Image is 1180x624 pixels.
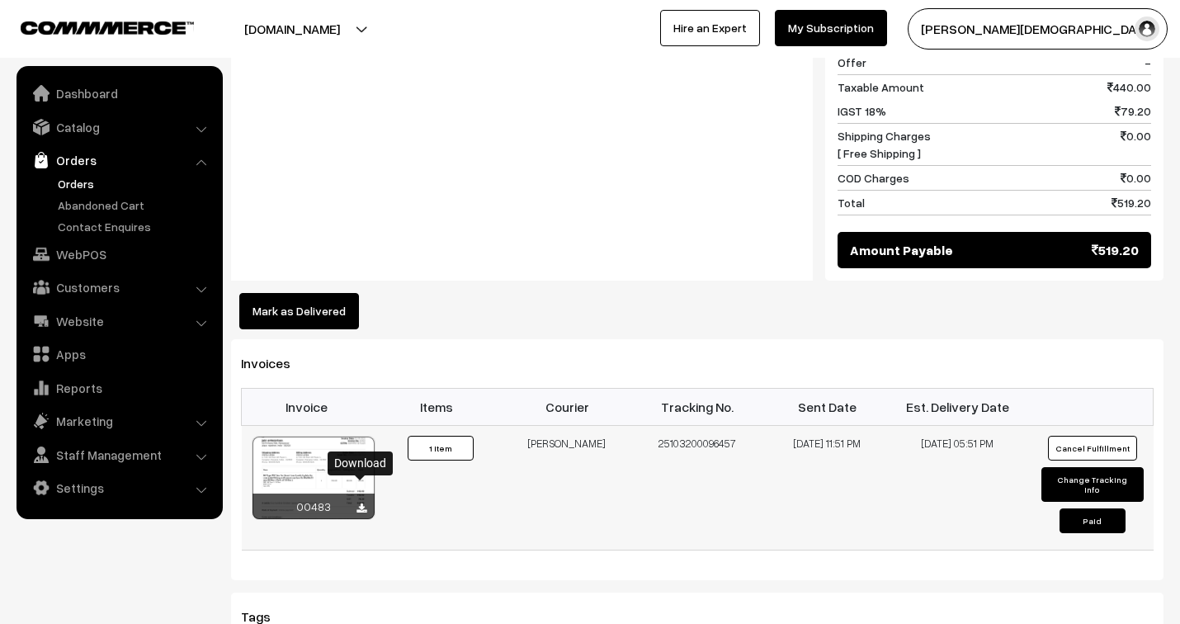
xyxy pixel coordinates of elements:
[762,425,893,550] td: [DATE] 11:51 PM
[21,21,194,34] img: COMMMERCE
[21,473,217,503] a: Settings
[1115,102,1151,120] span: 79.20
[762,389,893,425] th: Sent Date
[1145,54,1151,71] span: -
[1060,508,1126,533] button: Paid
[1121,127,1151,162] span: 0.00
[21,78,217,108] a: Dashboard
[54,196,217,214] a: Abandoned Cart
[893,425,1023,550] td: [DATE] 05:51 PM
[21,339,217,369] a: Apps
[1092,240,1139,260] span: 519.20
[632,389,762,425] th: Tracking No.
[838,194,865,211] span: Total
[21,272,217,302] a: Customers
[838,127,931,162] span: Shipping Charges [ Free Shipping ]
[893,389,1023,425] th: Est. Delivery Date
[838,54,866,71] span: Offer
[328,451,393,475] div: Download
[850,240,953,260] span: Amount Payable
[253,494,375,519] div: 00483
[1048,436,1137,461] button: Cancel Fulfillment
[241,355,310,371] span: Invoices
[21,17,165,36] a: COMMMERCE
[632,425,762,550] td: 25103200096457
[21,306,217,336] a: Website
[502,425,632,550] td: [PERSON_NAME]
[908,8,1168,50] button: [PERSON_NAME][DEMOGRAPHIC_DATA]
[21,112,217,142] a: Catalog
[239,293,359,329] button: Mark as Delivered
[21,440,217,470] a: Staff Management
[838,102,886,120] span: IGST 18%
[54,175,217,192] a: Orders
[54,218,217,235] a: Contact Enquires
[1112,194,1151,211] span: 519.20
[838,169,909,187] span: COD Charges
[1135,17,1159,41] img: user
[1041,467,1144,502] button: Change Tracking Info
[408,436,474,461] button: 1 Item
[371,389,502,425] th: Items
[186,8,398,50] button: [DOMAIN_NAME]
[502,389,632,425] th: Courier
[242,389,372,425] th: Invoice
[21,406,217,436] a: Marketing
[838,78,924,96] span: Taxable Amount
[660,10,760,46] a: Hire an Expert
[1107,78,1151,96] span: 440.00
[21,373,217,403] a: Reports
[775,10,887,46] a: My Subscription
[1121,169,1151,187] span: 0.00
[21,145,217,175] a: Orders
[21,239,217,269] a: WebPOS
